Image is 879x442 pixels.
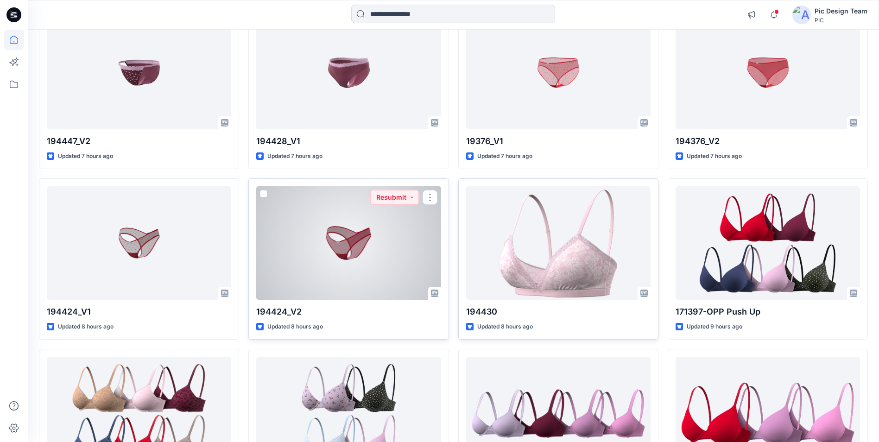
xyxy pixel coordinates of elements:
[676,186,860,300] a: 171397-OPP Push Up
[47,186,231,300] a: 194424_V1
[256,186,441,300] a: 194424_V2
[267,322,323,332] p: Updated 8 hours ago
[792,6,811,24] img: avatar
[47,135,231,148] p: 194447_V2
[466,16,651,129] a: 19376_V1
[47,16,231,129] a: 194447_V2
[676,16,860,129] a: 194376_V2
[815,6,867,17] div: Pic Design Team
[256,305,441,318] p: 194424_V2
[687,152,742,161] p: Updated 7 hours ago
[256,16,441,129] a: 194428_V1
[477,152,532,161] p: Updated 7 hours ago
[687,322,742,332] p: Updated 9 hours ago
[815,17,867,24] div: PIC
[466,135,651,148] p: 19376_V1
[58,322,114,332] p: Updated 8 hours ago
[466,305,651,318] p: 194430
[47,305,231,318] p: 194424_V1
[676,305,860,318] p: 171397-OPP Push Up
[267,152,323,161] p: Updated 7 hours ago
[676,135,860,148] p: 194376_V2
[256,135,441,148] p: 194428_V1
[466,186,651,300] a: 194430
[477,322,533,332] p: Updated 8 hours ago
[58,152,113,161] p: Updated 7 hours ago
